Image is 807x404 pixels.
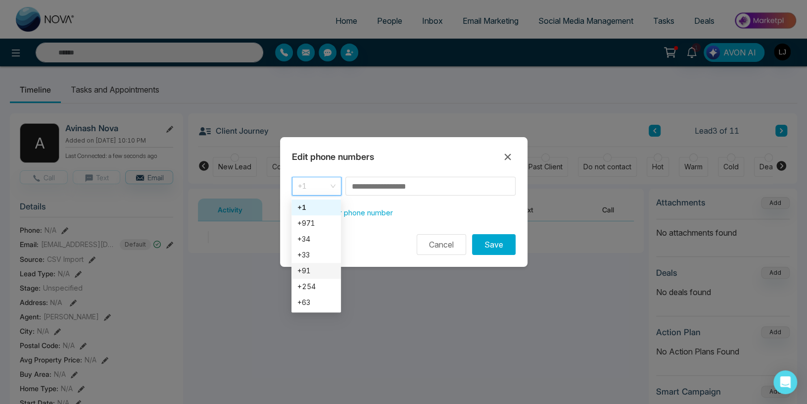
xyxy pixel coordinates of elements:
div: +33 [291,247,341,263]
div: +63 [297,297,335,308]
div: +33 [297,250,335,260]
div: +254 [297,281,335,292]
div: +91 [297,265,335,276]
div: +971 [291,215,341,231]
div: +34 [297,234,335,245]
div: +91 [291,263,341,279]
div: +34 [291,231,341,247]
div: +254 [291,279,341,295]
div: +1 [297,202,335,213]
div: +63 [291,295,341,310]
div: Open Intercom Messenger [773,370,797,394]
div: +971 [297,218,335,229]
div: +1 [291,200,341,215]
